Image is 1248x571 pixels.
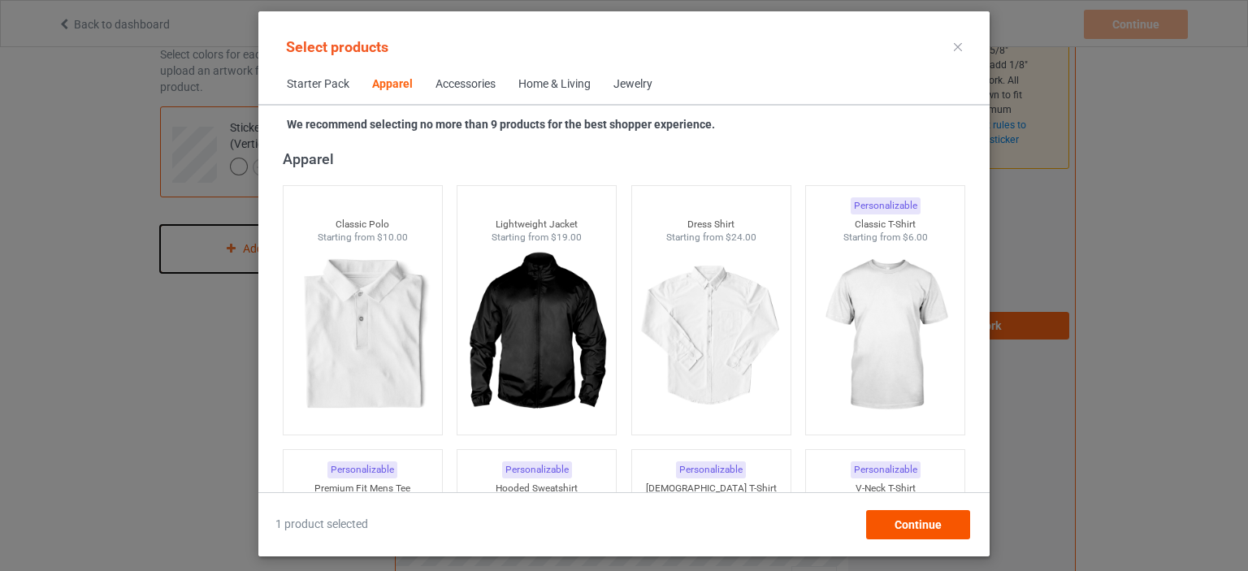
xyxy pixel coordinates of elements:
img: regular.jpg [812,244,958,426]
div: Apparel [372,76,413,93]
span: 1 product selected [275,517,368,533]
span: $24.00 [726,231,756,243]
div: Apparel [283,149,973,168]
div: Classic Polo [284,218,442,231]
div: Personalizable [851,461,921,478]
div: [DEMOGRAPHIC_DATA] T-Shirt [632,482,791,495]
span: $10.00 [377,231,408,243]
div: V-Neck T-Shirt [806,482,964,495]
div: Personalizable [676,461,746,478]
img: regular.jpg [464,244,609,426]
div: Personalizable [502,461,572,478]
span: Continue [895,518,942,531]
span: Select products [286,38,388,55]
img: regular.jpg [639,244,784,426]
div: Home & Living [518,76,591,93]
div: Starting from [284,231,442,244]
div: Premium Fit Mens Tee [284,482,442,495]
strong: We recommend selecting no more than 9 products for the best shopper experience. [287,118,715,131]
div: Accessories [435,76,496,93]
div: Classic T-Shirt [806,218,964,231]
div: Starting from [457,231,616,244]
div: Continue [866,510,970,539]
div: Personalizable [327,461,397,478]
div: Hooded Sweatshirt [457,482,616,495]
img: regular.jpg [290,244,435,426]
div: Lightweight Jacket [457,218,616,231]
span: $6.00 [903,231,928,243]
div: Jewelry [613,76,652,93]
span: Starter Pack [275,65,361,104]
span: $19.00 [551,231,582,243]
div: Personalizable [851,197,921,214]
div: Dress Shirt [632,218,791,231]
div: Starting from [806,231,964,244]
div: Starting from [632,231,791,244]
